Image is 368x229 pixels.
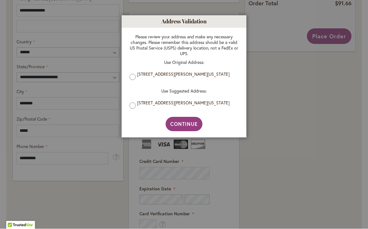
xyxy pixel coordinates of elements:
[122,16,246,28] h1: Address Validation
[170,121,198,127] span: Continue
[129,34,239,57] p: Please review your address and make any necessary changes. Please remember this address should be...
[166,117,203,131] button: Continue
[137,100,235,106] label: [STREET_ADDRESS][PERSON_NAME][US_STATE]
[129,60,239,65] p: Use Original Address:
[129,88,239,94] p: Use Suggested Address:
[137,72,235,77] label: [STREET_ADDRESS][PERSON_NAME][US_STATE]
[5,207,22,224] iframe: Launch Accessibility Center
